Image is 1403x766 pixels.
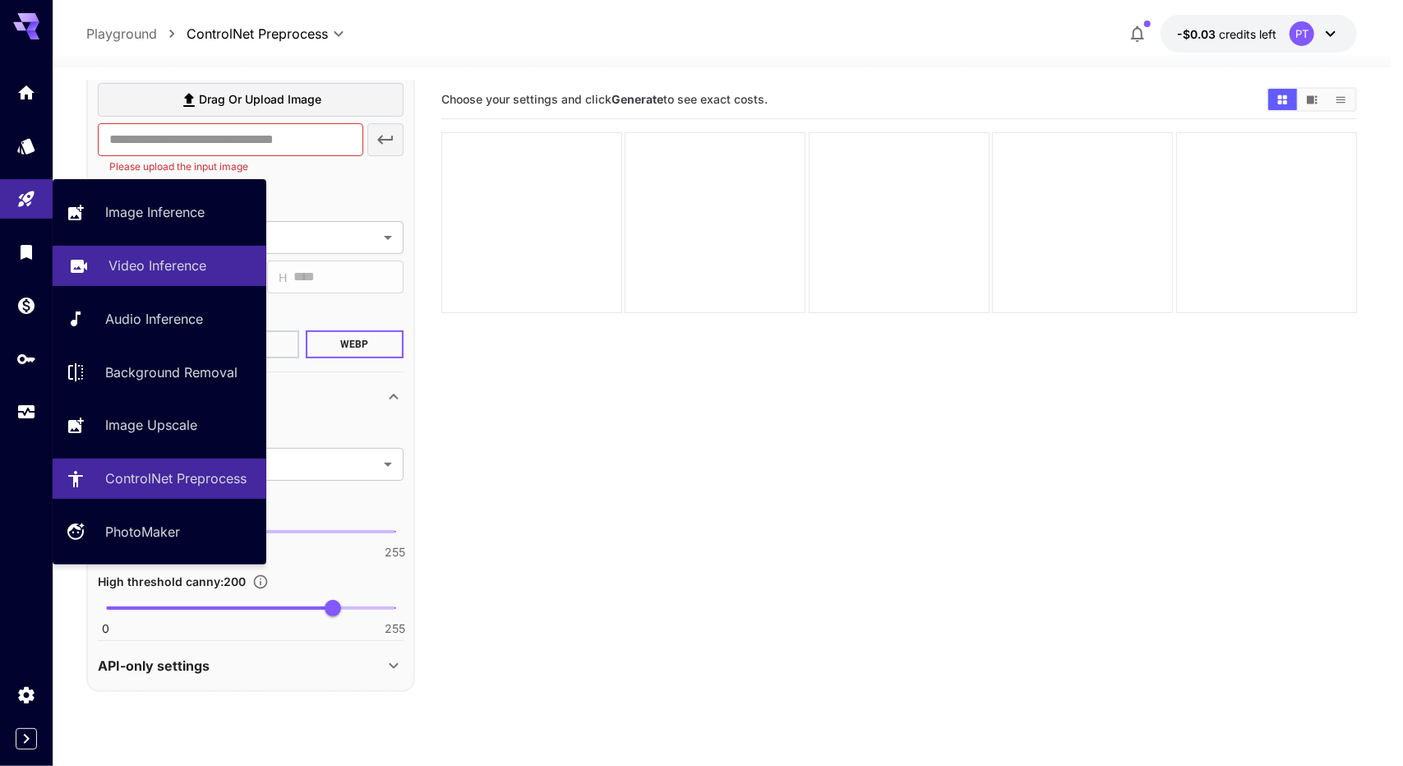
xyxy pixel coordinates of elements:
span: 255 [385,544,405,561]
span: Choose your settings and click to see exact costs. [441,92,768,106]
button: Defines the high threshold when using the Canny edge detection preprocessor. [246,574,275,590]
div: Settings [16,685,36,705]
div: Wallet [16,295,36,316]
a: Image Inference [53,192,266,233]
a: Video Inference [53,246,266,286]
p: Please upload the input image [109,159,352,175]
span: ControlNet Preprocess [187,24,328,44]
button: -$0.03 [1161,15,1357,53]
p: Background Removal [105,362,238,382]
p: ControlNet Preprocess [105,468,247,488]
span: H [279,268,287,287]
div: API Keys [16,348,36,369]
div: PT [1290,21,1314,46]
div: Library [16,242,36,262]
p: PhotoMaker [105,522,180,542]
p: Video Inference [108,256,206,275]
span: 255 [385,621,405,637]
b: Generate [612,92,663,106]
span: credits left [1219,27,1276,41]
button: WEBP [306,330,404,358]
a: Background Removal [53,352,266,392]
a: ControlNet Preprocess [53,459,266,499]
p: Image Inference [105,202,205,222]
nav: breadcrumb [86,24,187,44]
span: Drag or upload image [199,90,321,110]
div: Home [16,82,36,103]
a: Audio Inference [53,299,266,339]
a: PhotoMaker [53,512,266,552]
div: Usage [16,402,36,422]
div: Playground [16,189,36,210]
div: Models [16,132,36,153]
a: Image Upscale [53,405,266,445]
button: Show media in video view [1298,89,1327,110]
p: Image Upscale [105,415,197,435]
div: -$0.03 [1177,25,1276,43]
p: Playground [86,24,157,44]
p: API-only settings [98,656,210,676]
span: High threshold canny : 200 [98,574,246,588]
div: Show media in grid viewShow media in video viewShow media in list view [1267,87,1357,112]
button: Show media in list view [1327,89,1355,110]
span: -$0.03 [1177,27,1219,41]
button: Expand sidebar [16,728,37,750]
p: Audio Inference [105,309,203,329]
span: 0 [102,621,109,637]
button: Show media in grid view [1268,89,1297,110]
